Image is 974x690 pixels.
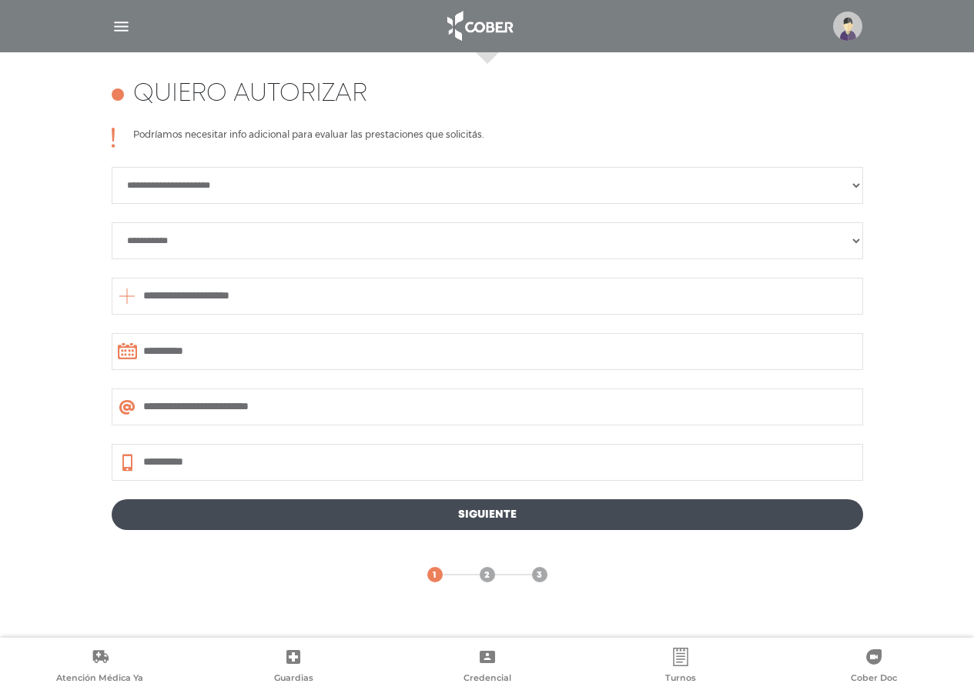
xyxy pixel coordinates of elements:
[464,672,511,686] span: Credencial
[584,648,777,687] a: Turnos
[480,567,495,582] a: 2
[196,648,390,687] a: Guardias
[274,672,313,686] span: Guardias
[851,672,897,686] span: Cober Doc
[665,672,696,686] span: Turnos
[433,568,437,582] span: 1
[833,12,862,41] img: profile-placeholder.svg
[133,80,367,109] h4: Quiero autorizar
[439,8,520,45] img: logo_cober_home-white.png
[133,128,484,148] p: Podríamos necesitar info adicional para evaluar las prestaciones que solicitás.
[532,567,547,582] a: 3
[390,648,584,687] a: Credencial
[56,672,143,686] span: Atención Médica Ya
[484,568,490,582] span: 2
[112,499,863,530] a: Siguiente
[537,568,542,582] span: 3
[778,648,971,687] a: Cober Doc
[3,648,196,687] a: Atención Médica Ya
[112,17,131,36] img: Cober_menu-lines-white.svg
[427,567,443,582] a: 1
